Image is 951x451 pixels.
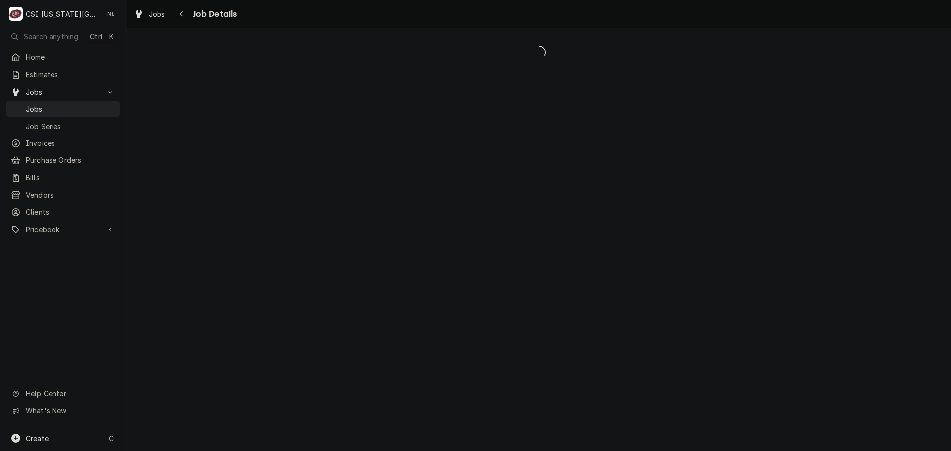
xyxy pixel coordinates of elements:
a: Purchase Orders [6,152,120,168]
button: Navigate back [174,6,190,22]
span: C [109,433,114,444]
span: Create [26,434,49,443]
a: Jobs [130,6,169,22]
span: Vendors [26,190,115,200]
span: Jobs [26,87,101,97]
span: Pricebook [26,224,101,235]
span: Help Center [26,388,114,399]
span: Search anything [24,31,78,42]
div: Nate Ingram's Avatar [104,7,118,21]
span: Jobs [149,9,165,19]
a: Go to Help Center [6,385,120,401]
span: What's New [26,405,114,416]
div: CSI Kansas City's Avatar [9,7,23,21]
button: Search anythingCtrlK [6,28,120,45]
span: Loading... [127,42,951,63]
a: Bills [6,169,120,186]
a: Job Series [6,118,120,135]
a: Go to Pricebook [6,221,120,238]
a: Invoices [6,135,120,151]
span: Jobs [26,104,115,114]
span: Clients [26,207,115,217]
span: Job Details [190,7,237,21]
a: Jobs [6,101,120,117]
span: K [109,31,114,42]
a: Clients [6,204,120,220]
a: Go to What's New [6,402,120,419]
span: Purchase Orders [26,155,115,165]
span: Bills [26,172,115,183]
a: Estimates [6,66,120,83]
span: Job Series [26,121,115,132]
div: CSI [US_STATE][GEOGRAPHIC_DATA] [26,9,99,19]
span: Invoices [26,138,115,148]
div: NI [104,7,118,21]
span: Ctrl [90,31,103,42]
a: Home [6,49,120,65]
a: Go to Jobs [6,84,120,100]
a: Vendors [6,187,120,203]
div: C [9,7,23,21]
span: Estimates [26,69,115,80]
span: Home [26,52,115,62]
